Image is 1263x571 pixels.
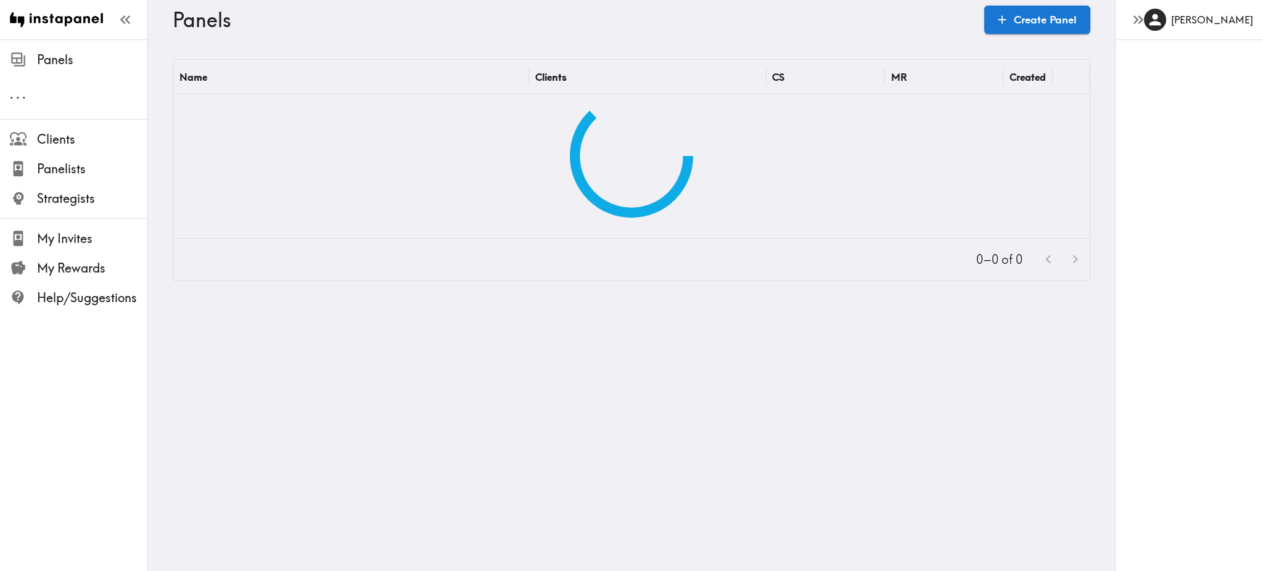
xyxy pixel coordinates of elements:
[37,230,147,247] span: My Invites
[976,251,1022,268] p: 0–0 of 0
[37,289,147,306] span: Help/Suggestions
[22,86,26,102] span: .
[10,86,14,102] span: .
[37,260,147,277] span: My Rewards
[173,8,974,31] h3: Panels
[535,71,567,83] div: Clients
[891,71,907,83] div: MR
[37,131,147,148] span: Clients
[37,190,147,207] span: Strategists
[1171,13,1253,27] h6: [PERSON_NAME]
[179,71,207,83] div: Name
[772,71,784,83] div: CS
[37,51,147,68] span: Panels
[37,160,147,178] span: Panelists
[16,86,20,102] span: .
[984,6,1090,34] a: Create Panel
[1010,71,1046,83] div: Created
